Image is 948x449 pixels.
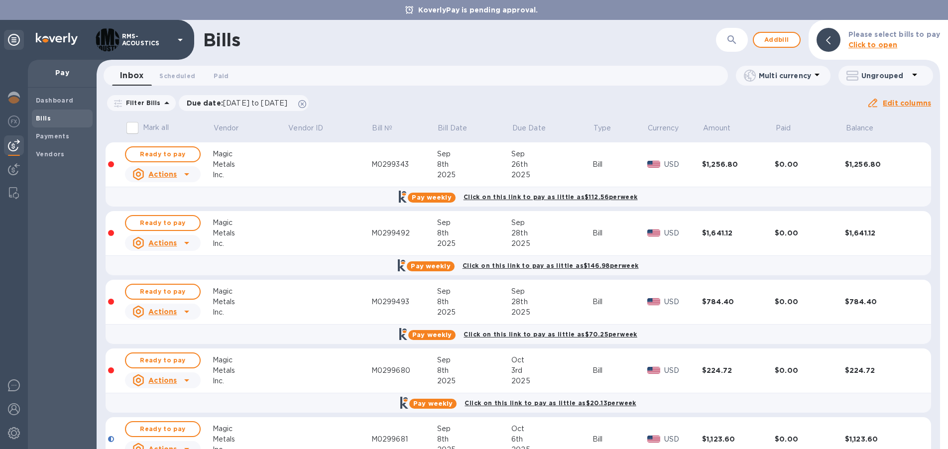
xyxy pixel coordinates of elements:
[213,434,288,445] div: Metals
[413,400,453,407] b: Pay weekly
[511,286,592,297] div: Sep
[762,34,792,46] span: Add bill
[845,159,918,169] div: $1,256.80
[125,146,201,162] button: Ready to pay
[759,71,811,81] p: Multi currency
[511,218,592,228] div: Sep
[437,376,512,386] div: 2025
[411,262,450,270] b: Pay weekly
[848,30,940,38] b: Please select bills to pay
[179,95,309,111] div: Due date:[DATE] to [DATE]
[213,297,288,307] div: Metals
[702,228,775,238] div: $1,641.12
[511,159,592,170] div: 26th
[437,286,512,297] div: Sep
[437,170,512,180] div: 2025
[371,297,437,307] div: M0299493
[187,98,293,108] p: Due date :
[511,376,592,386] div: 2025
[214,123,239,133] p: Vendor
[463,262,639,269] b: Click on this link to pay as little as $146.98 per week
[148,376,177,384] u: Actions
[437,218,512,228] div: Sep
[371,159,437,170] div: M0299343
[511,424,592,434] div: Oct
[36,33,78,45] img: Logo
[647,367,661,374] img: USD
[437,434,512,445] div: 8th
[438,123,480,133] span: Bill Date
[213,170,288,180] div: Inc.
[412,194,451,201] b: Pay weekly
[648,123,679,133] p: Currency
[288,123,323,133] p: Vendor ID
[512,123,546,133] p: Due Date
[437,149,512,159] div: Sep
[592,159,647,170] div: Bill
[664,365,702,376] p: USD
[8,115,20,127] img: Foreign exchange
[437,297,512,307] div: 8th
[511,307,592,318] div: 2025
[438,123,467,133] p: Bill Date
[511,149,592,159] div: Sep
[647,298,661,305] img: USD
[122,33,172,47] p: RMS-ACOUSTICS
[775,434,845,444] div: $0.00
[437,228,512,238] div: 8th
[465,399,636,407] b: Click on this link to pay as little as $20.13 per week
[214,71,229,81] span: Paid
[148,170,177,178] u: Actions
[125,284,201,300] button: Ready to pay
[125,215,201,231] button: Ready to pay
[125,421,201,437] button: Ready to pay
[664,159,702,170] p: USD
[36,132,69,140] b: Payments
[437,238,512,249] div: 2025
[288,123,336,133] span: Vendor ID
[647,229,661,236] img: USD
[647,436,661,443] img: USD
[213,424,288,434] div: Magic
[213,376,288,386] div: Inc.
[36,150,65,158] b: Vendors
[371,365,437,376] div: M0299680
[511,238,592,249] div: 2025
[647,161,661,168] img: USD
[511,170,592,180] div: 2025
[213,238,288,249] div: Inc.
[846,123,874,133] p: Balance
[143,122,169,133] p: Mark all
[120,69,143,83] span: Inbox
[702,159,775,169] div: $1,256.80
[845,297,918,307] div: $784.40
[36,97,74,104] b: Dashboard
[437,355,512,365] div: Sep
[464,193,638,201] b: Click on this link to pay as little as $112.56 per week
[775,365,845,375] div: $0.00
[511,434,592,445] div: 6th
[511,228,592,238] div: 28th
[703,123,744,133] span: Amount
[845,228,918,238] div: $1,641.12
[223,99,287,107] span: [DATE] to [DATE]
[36,68,89,78] p: Pay
[512,123,559,133] span: Due Date
[125,352,201,368] button: Ready to pay
[511,297,592,307] div: 28th
[753,32,801,48] button: Addbill
[413,5,543,15] p: KoverlyPay is pending approval.
[846,123,887,133] span: Balance
[592,365,647,376] div: Bill
[593,123,611,133] p: Type
[412,331,452,338] b: Pay weekly
[664,434,702,445] p: USD
[214,123,252,133] span: Vendor
[371,434,437,445] div: M0299681
[213,228,288,238] div: Metals
[593,123,624,133] span: Type
[861,71,909,81] p: Ungrouped
[213,307,288,318] div: Inc.
[775,159,845,169] div: $0.00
